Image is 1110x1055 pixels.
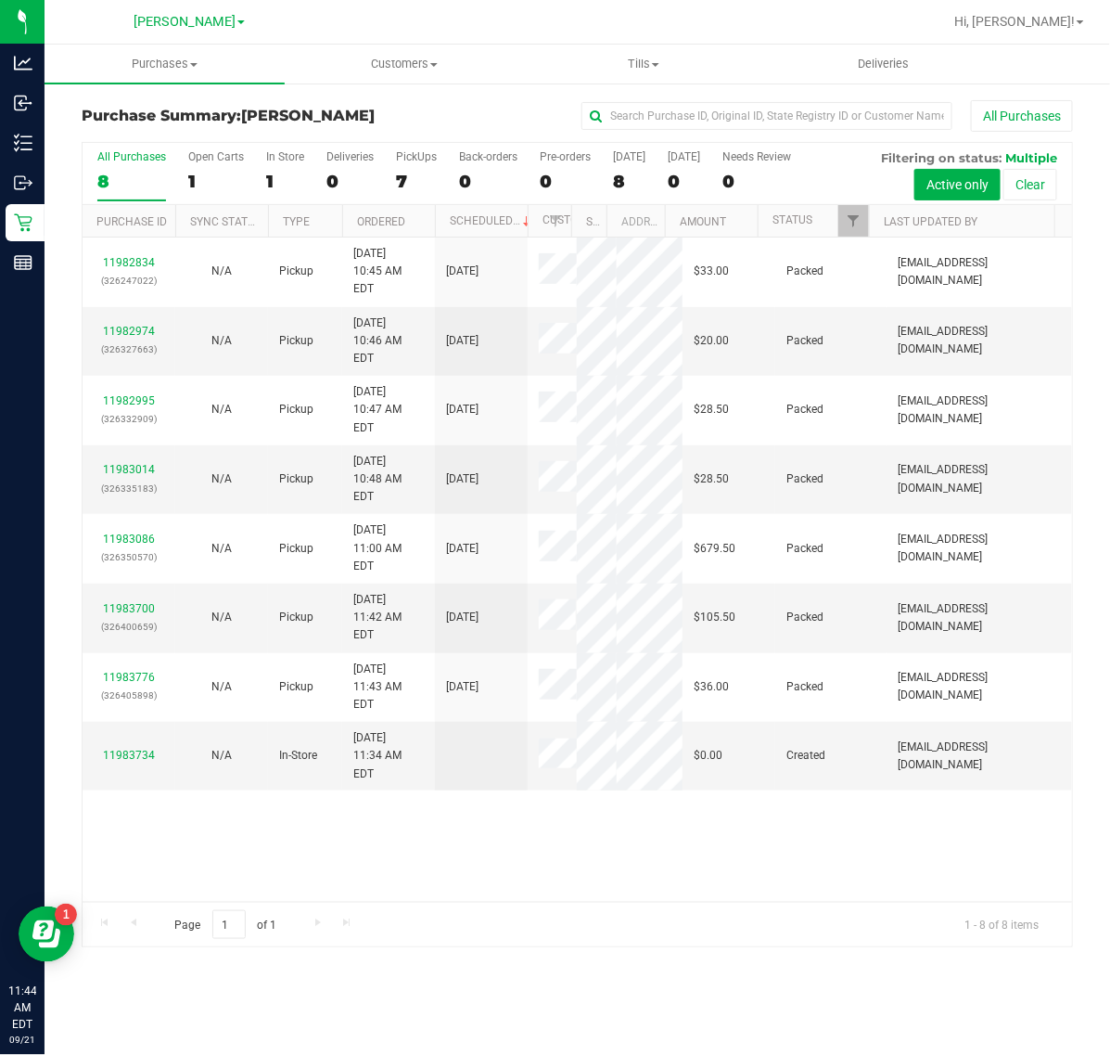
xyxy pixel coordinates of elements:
a: Purchases [45,45,285,84]
span: Not Applicable [211,403,232,416]
p: (326327663) [94,341,164,358]
span: [DATE] 11:34 AM EDT [353,729,424,783]
div: 0 [459,171,517,192]
a: Scheduled [450,214,534,227]
span: [DATE] 10:47 AM EDT [353,383,424,437]
span: Not Applicable [211,472,232,485]
button: N/A [211,540,232,558]
a: Deliveries [764,45,1004,84]
span: In-Store [279,747,317,765]
div: In Store [266,150,304,163]
inline-svg: Retail [14,213,32,232]
div: Pre-orders [540,150,591,163]
span: $36.00 [694,678,729,696]
span: $28.50 [694,470,729,488]
p: 09/21 [8,1033,36,1047]
button: All Purchases [971,100,1073,132]
div: 0 [540,171,591,192]
span: [DATE] 11:00 AM EDT [353,521,424,575]
inline-svg: Reports [14,253,32,272]
a: Filter [838,205,869,237]
span: [EMAIL_ADDRESS][DOMAIN_NAME] [898,254,1061,289]
div: All Purchases [97,150,166,163]
a: State Registry ID [587,215,684,228]
span: [DATE] [446,332,478,350]
button: Clear [1003,169,1057,200]
span: Page of 1 [159,910,292,939]
inline-svg: Inventory [14,134,32,152]
iframe: Resource center [19,907,74,962]
iframe: Resource center unread badge [55,904,77,926]
span: Pickup [279,609,313,626]
a: Sync Status [190,215,262,228]
button: N/A [211,332,232,350]
a: Purchase ID [96,215,167,228]
inline-svg: Inbound [14,94,32,112]
button: N/A [211,401,232,418]
div: 7 [396,171,437,192]
a: 11982995 [103,394,155,407]
a: Type [283,215,310,228]
a: 11982974 [103,325,155,338]
span: Created [786,747,825,765]
div: [DATE] [668,150,700,163]
span: Pickup [279,470,313,488]
span: Pickup [279,263,313,280]
span: Packed [786,470,823,488]
span: Packed [786,332,823,350]
p: (326332909) [94,410,164,428]
div: [DATE] [613,150,645,163]
span: Packed [786,401,823,418]
div: 1 [266,171,304,192]
span: Pickup [279,332,313,350]
a: 11982834 [103,256,155,269]
span: [EMAIL_ADDRESS][DOMAIN_NAME] [898,739,1061,774]
div: Back-orders [459,150,517,163]
span: [EMAIL_ADDRESS][DOMAIN_NAME] [898,392,1061,428]
span: [EMAIL_ADDRESS][DOMAIN_NAME] [898,600,1061,636]
span: [DATE] [446,470,478,488]
span: [EMAIL_ADDRESS][DOMAIN_NAME] [898,669,1061,704]
span: [DATE] 10:48 AM EDT [353,453,424,507]
span: Deliveries [833,56,934,72]
div: Deliveries [326,150,374,163]
span: Pickup [279,540,313,558]
span: [DATE] [446,609,478,626]
span: Purchases [45,56,285,72]
span: Packed [786,609,823,626]
span: [DATE] [446,401,478,418]
span: Packed [786,678,823,696]
span: [DATE] [446,540,478,558]
p: (326350570) [94,548,164,566]
th: Address [606,205,665,238]
div: Open Carts [188,150,244,163]
button: N/A [211,747,232,765]
span: Not Applicable [211,749,232,762]
span: Pickup [279,678,313,696]
span: [DATE] 11:43 AM EDT [353,661,424,714]
div: 8 [613,171,645,192]
p: (326335183) [94,480,164,497]
div: 0 [722,171,791,192]
span: [PERSON_NAME] [241,107,375,124]
span: [EMAIL_ADDRESS][DOMAIN_NAME] [898,531,1061,566]
a: Customers [285,45,525,84]
span: Multiple [1005,150,1057,165]
span: Packed [786,540,823,558]
span: [DATE] 11:42 AM EDT [353,591,424,645]
span: [PERSON_NAME] [134,14,236,30]
span: Not Applicable [211,611,232,624]
a: 11983014 [103,463,155,476]
span: Not Applicable [211,680,232,693]
span: Tills [525,56,763,72]
span: Not Applicable [211,542,232,555]
span: $105.50 [694,609,735,626]
span: [DATE] 10:46 AM EDT [353,315,424,368]
div: 0 [668,171,700,192]
div: PickUps [396,150,437,163]
p: (326247022) [94,272,164,289]
div: Needs Review [722,150,791,163]
a: Tills [524,45,764,84]
span: [DATE] [446,263,478,280]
